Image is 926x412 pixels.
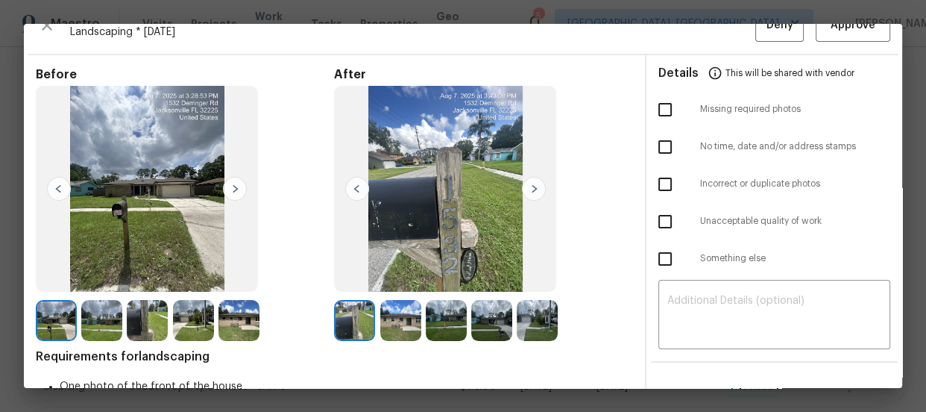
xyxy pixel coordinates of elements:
[816,10,890,42] button: Approve
[766,16,793,35] span: Deny
[700,252,890,265] span: Something else
[223,177,247,201] img: right-chevron-button-url
[646,203,902,240] div: Unacceptable quality of work
[831,16,875,35] span: Approve
[646,128,902,166] div: No time, date and/or address stamps
[646,166,902,203] div: Incorrect or duplicate photos
[345,177,369,201] img: left-chevron-button-url
[755,10,804,42] button: Deny
[646,240,902,278] div: Something else
[658,388,792,400] span: Messages with Vendor
[47,177,71,201] img: left-chevron-button-url
[700,215,890,228] span: Unacceptable quality of work
[646,91,902,128] div: Missing required photos
[522,177,546,201] img: right-chevron-button-url
[334,67,632,82] span: After
[70,25,755,40] span: Landscaping * [DATE]
[725,55,854,91] span: This will be shared with vendor
[36,67,334,82] span: Before
[60,379,633,394] li: One photo of the front of the house
[700,140,890,153] span: No time, date and/or address stamps
[700,103,890,116] span: Missing required photos
[36,349,633,364] span: Requirements for landscaping
[658,55,699,91] span: Details
[700,178,890,190] span: Incorrect or duplicate photos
